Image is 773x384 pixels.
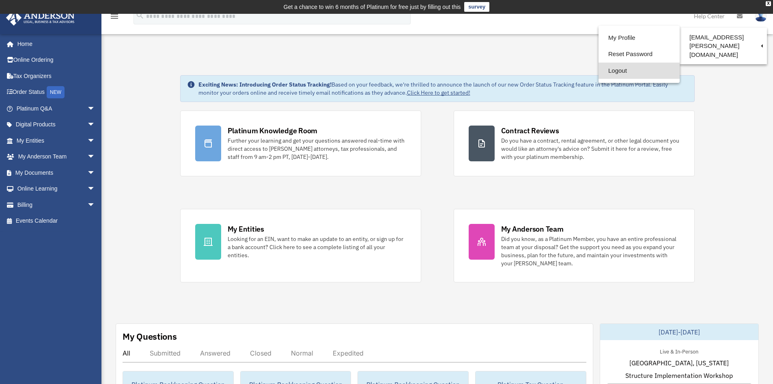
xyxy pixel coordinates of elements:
[110,14,119,21] a: menu
[6,84,108,101] a: Order StatusNEW
[680,30,767,62] a: [EMAIL_ADDRESS][PERSON_NAME][DOMAIN_NAME]
[291,349,313,357] div: Normal
[6,132,108,149] a: My Entitiesarrow_drop_down
[6,165,108,181] a: My Documentsarrow_drop_down
[501,137,680,161] div: Do you have a contract, rental agreement, or other legal document you would like an attorney's ad...
[600,324,758,340] div: [DATE]-[DATE]
[110,11,119,21] i: menu
[150,349,181,357] div: Submitted
[333,349,364,357] div: Expedited
[200,349,230,357] div: Answered
[87,181,103,197] span: arrow_drop_down
[4,10,77,26] img: Anderson Advisors Platinum Portal
[464,2,489,12] a: survey
[228,235,406,259] div: Looking for an EIN, want to make an update to an entity, or sign up for a bank account? Click her...
[629,358,729,368] span: [GEOGRAPHIC_DATA], [US_STATE]
[250,349,271,357] div: Closed
[198,80,688,97] div: Based on your feedback, we're thrilled to announce the launch of our new Order Status Tracking fe...
[6,100,108,117] a: Platinum Q&Aarrow_drop_down
[180,111,421,176] a: Platinum Knowledge Room Further your learning and get your questions answered real-time with dire...
[228,137,406,161] div: Further your learning and get your questions answered real-time with direct access to [PERSON_NAM...
[123,330,177,343] div: My Questions
[766,1,771,6] div: close
[6,197,108,213] a: Billingarrow_drop_down
[599,46,680,63] a: Reset Password
[198,81,332,88] strong: Exciting News: Introducing Order Status Tracking!
[625,371,733,380] span: Structure Implementation Workshop
[599,30,680,46] a: My Profile
[228,126,318,136] div: Platinum Knowledge Room
[123,349,130,357] div: All
[87,100,103,117] span: arrow_drop_down
[284,2,461,12] div: Get a chance to win 6 months of Platinum for free just by filling out this
[6,52,108,68] a: Online Ordering
[454,209,695,282] a: My Anderson Team Did you know, as a Platinum Member, you have an entire professional team at your...
[407,89,470,96] a: Click Here to get started!
[501,235,680,267] div: Did you know, as a Platinum Member, you have an entire professional team at your disposal? Get th...
[501,224,564,234] div: My Anderson Team
[501,126,559,136] div: Contract Reviews
[6,36,103,52] a: Home
[6,117,108,133] a: Digital Productsarrow_drop_down
[228,224,264,234] div: My Entities
[599,63,680,79] a: Logout
[653,347,705,355] div: Live & In-Person
[180,209,421,282] a: My Entities Looking for an EIN, want to make an update to an entity, or sign up for a bank accoun...
[755,10,767,22] img: User Pic
[87,197,103,213] span: arrow_drop_down
[87,165,103,181] span: arrow_drop_down
[6,213,108,229] a: Events Calendar
[136,11,144,20] i: search
[87,132,103,149] span: arrow_drop_down
[6,149,108,165] a: My Anderson Teamarrow_drop_down
[47,86,65,98] div: NEW
[87,149,103,165] span: arrow_drop_down
[87,117,103,133] span: arrow_drop_down
[454,111,695,176] a: Contract Reviews Do you have a contract, rental agreement, or other legal document you would like...
[6,68,108,84] a: Tax Organizers
[6,181,108,197] a: Online Learningarrow_drop_down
